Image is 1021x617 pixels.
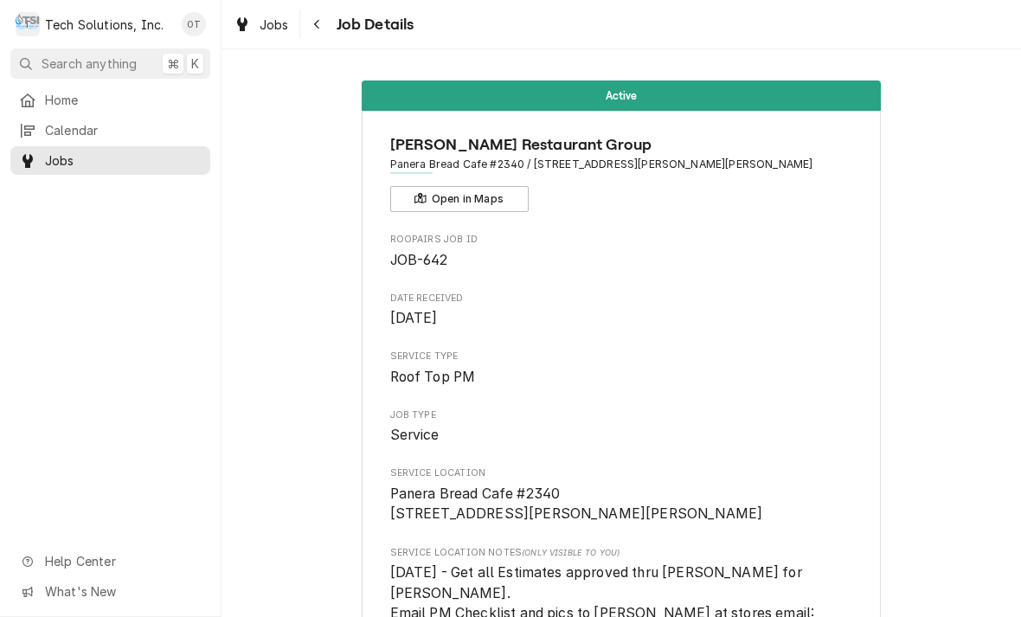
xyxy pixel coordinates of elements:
a: Go to What's New [10,577,210,606]
button: Open in Maps [390,186,529,212]
span: Home [45,91,202,109]
div: Tech Solutions, Inc. [45,16,164,34]
button: Search anything⌘K [10,48,210,79]
div: OT [182,12,206,36]
span: Date Received [390,308,853,329]
div: Tech Solutions, Inc.'s Avatar [16,12,40,36]
div: Otis Tooley's Avatar [182,12,206,36]
a: Go to Help Center [10,547,210,575]
span: Date Received [390,292,853,305]
span: Jobs [260,16,289,34]
span: Jobs [45,151,202,170]
span: K [191,55,199,73]
div: Job Type [390,408,853,446]
span: Name [390,133,853,157]
span: Panera Bread Cafe #2340 [STREET_ADDRESS][PERSON_NAME][PERSON_NAME] [390,485,763,523]
div: Status [362,80,881,111]
span: Address [390,157,853,172]
span: Job Details [331,13,414,36]
span: Service Location [390,466,853,480]
span: Service Location [390,484,853,524]
span: Service Type [390,367,853,388]
a: Jobs [10,146,210,175]
div: Date Received [390,292,853,329]
span: Job Type [390,408,853,422]
span: Search anything [42,55,137,73]
div: T [16,12,40,36]
span: Help Center [45,552,200,570]
span: Calendar [45,121,202,139]
span: Active [606,90,638,101]
button: Navigate back [304,10,331,38]
div: Roopairs Job ID [390,233,853,270]
span: What's New [45,582,200,601]
span: Roof Top PM [390,369,476,385]
span: Service [390,427,440,443]
div: Service Location [390,466,853,524]
span: Service Type [390,350,853,363]
span: JOB-642 [390,252,448,268]
span: (Only Visible to You) [522,548,620,557]
a: Jobs [227,10,296,39]
div: Service Type [390,350,853,387]
span: Roopairs Job ID [390,233,853,247]
a: Calendar [10,116,210,145]
a: Home [10,86,210,114]
span: Service Location Notes [390,546,853,560]
span: Job Type [390,425,853,446]
span: Roopairs Job ID [390,250,853,271]
span: ⌘ [167,55,179,73]
span: [DATE] [390,310,438,326]
div: Client Information [390,133,853,212]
